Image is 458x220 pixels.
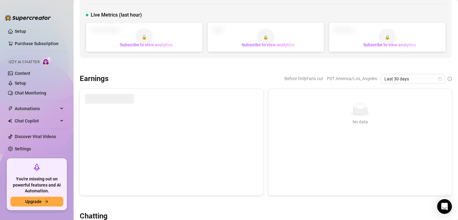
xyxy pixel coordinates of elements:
span: Last 30 days [384,74,441,83]
span: arrow-right [44,199,48,204]
div: 🔒 [379,29,396,46]
span: rocket [33,164,40,171]
span: Automations [15,104,58,114]
span: PDT America/Los_Angeles [327,74,377,83]
button: Subscribe to view analytics [115,40,177,50]
button: Subscribe to view analytics [237,40,299,50]
span: calendar [438,77,442,81]
button: Subscribe to view analytics [358,40,421,50]
div: 🔒 [257,29,274,46]
span: Upgrade [25,199,42,204]
span: Subscribe to view analytics [363,42,416,47]
h3: Earnings [80,74,109,84]
span: Subscribe to view analytics [242,42,294,47]
a: Setup [15,81,26,86]
div: Open Intercom Messenger [437,199,452,214]
a: Purchase Subscription [15,39,64,48]
span: You're missing out on powerful features and AI Automation. [10,176,63,194]
a: Setup [15,29,26,34]
img: AI Chatter [42,57,52,66]
a: Discover Viral Videos [15,134,56,139]
button: Upgradearrow-right [10,197,63,206]
a: Content [15,71,30,76]
div: 🔒 [135,29,153,46]
div: No data [276,118,444,125]
a: Settings [15,146,31,151]
span: info-circle [448,77,452,81]
span: Subscribe to view analytics [120,42,173,47]
span: Before OnlyFans cut [284,74,323,83]
img: Chat Copilot [8,119,12,123]
span: thunderbolt [8,106,13,111]
img: logo-BBDzfeDw.svg [5,15,51,21]
span: Chat Copilot [15,116,58,126]
a: Chat Monitoring [15,91,46,95]
span: Izzy AI Chatter [9,59,40,65]
span: Live Metrics (last hour) [91,11,142,19]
